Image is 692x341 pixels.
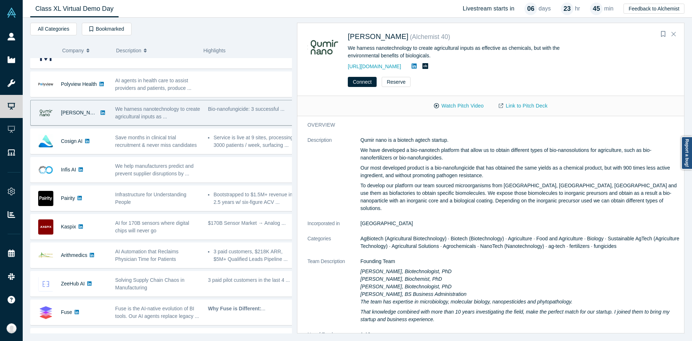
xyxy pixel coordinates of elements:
a: Polyview Health [61,81,97,87]
dt: Categories [307,235,360,258]
div: 06 [524,3,537,15]
img: Anna Sanchez's Account [6,323,17,333]
img: Infis AI's Logo [38,162,53,178]
li: 3 paid customers, $218K ARR, $5M+ Qualified Leads Pipeline ... [213,248,293,263]
h3: overview [307,121,669,129]
p: We have developed a bio-nanotech platform that allow us to obtain different types of bio-nanosolu... [360,147,679,162]
a: Report a bug! [681,136,692,170]
p: Founding Team [360,258,679,265]
a: Kaspix [61,224,76,229]
p: $170B Sensor Market → Analog ... [208,219,293,227]
span: Solving Supply Chain Chaos in Manufacturing [115,277,185,290]
button: Description [116,43,196,58]
em: [PERSON_NAME], Biotechnologist, PhD [360,284,452,289]
em: [PERSON_NAME], BS Business Administration [360,291,466,297]
img: Arithmedics's Logo [38,248,53,263]
p: Bio-nanofungicide: 3 successful ... [208,105,293,113]
dt: Description [307,136,360,220]
button: Reserve [382,77,411,87]
div: 23 [561,3,573,15]
img: Pairity's Logo [38,191,53,206]
p: hr [575,4,580,13]
a: Fuse [61,309,72,315]
em: The team has expertise in microbiology, molecular biology, nanopesticides and phytopathology. [360,299,572,305]
span: AI Automation that Reclaims Physician Time for Patients [115,249,179,262]
span: AI for 170B sensors where digital chips will never go [115,220,189,233]
p: ... [208,305,293,312]
dt: Incorporated in [307,220,360,235]
span: We help manufacturers predict and prevent supplier disruptions by ... [115,163,194,176]
img: ZeeHub AI's Logo [38,276,53,292]
img: Qumir Nano's Logo [38,105,53,121]
span: AI agents in health care to assist providers and patients, produce ... [115,78,192,91]
img: Qumir Nano's Logo [307,31,340,64]
p: To develop our platform our team sourced microorganisms from [GEOGRAPHIC_DATA], [GEOGRAPHIC_DATA]... [360,182,679,212]
a: [PERSON_NAME] [348,32,408,40]
img: Polyview Health's Logo [38,77,53,92]
button: All Categories [30,23,77,35]
a: Link to Pitch Deck [491,100,555,112]
span: Description [116,43,141,58]
span: Fuse is the AI-native evolution of BI tools. Our AI agents replace legacy ... [115,306,199,319]
span: Save months in clinical trial recruitment & never miss candidates [115,135,197,148]
p: min [604,4,613,13]
button: Feedback to Alchemist [624,4,684,14]
button: Bookmark [658,29,668,39]
dd: 1-10 [360,331,679,338]
span: AgBiotech (Agricultural Biotechnology) · Biotech (Biotechnology) · Agriculture · Food and Agricul... [360,236,679,249]
button: Bookmarked [82,23,132,35]
p: days [538,4,551,13]
div: 45 [590,3,603,15]
button: Company [62,43,109,58]
span: Highlights [203,48,225,53]
span: Infrastructure for Understanding People [115,192,187,205]
button: Connect [348,77,377,87]
li: Installed in 600 Repositories [213,333,293,341]
a: Class XL Virtual Demo Day [30,0,119,17]
span: Company [62,43,84,58]
small: ( Alchemist 40 ) [410,33,450,40]
a: Pairity [61,195,75,201]
dd: [GEOGRAPHIC_DATA] [360,220,679,227]
h4: Livestream starts in [463,5,515,12]
p: 3 paid pilot customers in the last 4 ... [208,276,293,284]
a: Cosign AI [61,138,83,144]
a: ZeeHub AI [61,281,85,287]
div: We harness nanotechnology to create agricultural inputs as effective as chemicals, but with the e... [348,44,588,60]
li: Bootstrapped to $1.5M+ revenue in 2.5 years w/ six-figure ACV ... [213,191,293,206]
a: Infis AI [61,167,76,172]
img: Cosign AI's Logo [38,134,53,149]
img: Fuse's Logo [38,305,53,320]
p: Qumir nano is a biotech agtech startup. [360,136,679,144]
a: [PERSON_NAME] [61,110,102,115]
em: That knowledge combined with more than 10 years investigating the field, make the perfect match f... [360,309,670,322]
img: Alchemist Vault Logo [6,8,17,18]
em: [PERSON_NAME], Biochemist, PhD [360,276,442,282]
dt: Team Description [307,258,360,331]
strong: Why Fuse is Different: [208,306,261,311]
a: Arithmedics [61,252,87,258]
li: Service is live at 9 sites, processing 3000 patients / week, surfacing ... [213,134,293,149]
a: [URL][DOMAIN_NAME] [348,64,401,69]
button: Close [668,29,679,40]
p: Our most developed product is a bio-nanofungicide that has obtained the same yields as a chemical... [360,164,679,179]
span: We harness nanotechnology to create agricultural inputs as ... [115,106,200,119]
img: Kaspix's Logo [38,219,53,235]
em: [PERSON_NAME], Biotechnologist, PhD [360,268,452,274]
button: Watch Pitch Video [426,100,491,112]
